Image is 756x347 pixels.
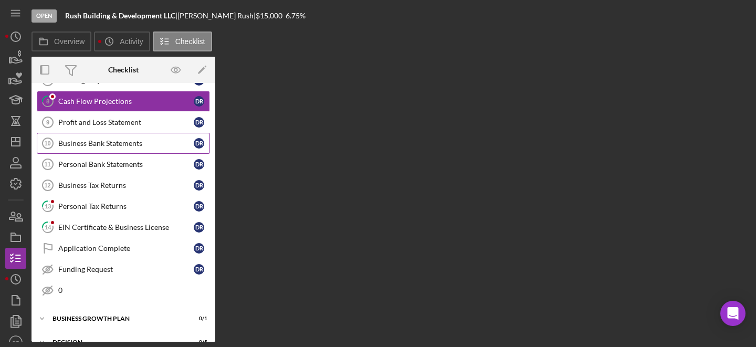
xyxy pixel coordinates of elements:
div: D R [194,96,204,107]
a: 13Personal Tax ReturnsDR [37,196,210,217]
a: 12Business Tax ReturnsDR [37,175,210,196]
label: Activity [120,37,143,46]
tspan: 8 [46,98,49,104]
div: D R [194,180,204,191]
div: D R [194,222,204,233]
div: Business Tax Returns [58,181,194,190]
tspan: 7 [46,77,50,83]
div: Application Complete [58,244,194,253]
tspan: 12 [44,182,50,188]
div: D R [194,264,204,275]
a: 9Profit and Loss StatementDR [37,112,210,133]
span: $15,000 [256,11,282,20]
div: D R [194,159,204,170]
div: [PERSON_NAME] Rush | [177,12,256,20]
a: Funding RequestDR [37,259,210,280]
div: Profit and Loss Statement [58,118,194,127]
text: PT [13,340,19,345]
div: D R [194,201,204,212]
div: Checklist [108,66,139,74]
button: Checklist [153,31,212,51]
a: 8Cash Flow ProjectionsDR [37,91,210,112]
button: Overview [31,31,91,51]
div: Decision [52,339,181,345]
tspan: 9 [46,119,49,125]
div: Personal Tax Returns [58,202,194,211]
a: 11Personal Bank StatementsDR [37,154,210,175]
div: | [65,12,177,20]
div: 6.75 % [286,12,306,20]
div: 0 / 5 [188,339,207,345]
a: 10Business Bank StatementsDR [37,133,210,154]
div: D R [194,117,204,128]
tspan: 14 [45,224,51,230]
div: 0 / 1 [188,316,207,322]
div: Funding Request [58,265,194,274]
div: Business Growth Plan [52,316,181,322]
div: Open Intercom Messenger [720,301,745,326]
div: EIN Certificate & Business License [58,223,194,232]
div: Business Bank Statements [58,139,194,148]
a: 0 [37,280,210,301]
div: Cash Flow Projections [58,97,194,106]
tspan: 10 [44,140,50,146]
div: Personal Bank Statements [58,160,194,169]
label: Checklist [175,37,205,46]
a: Application CompleteDR [37,238,210,259]
div: D R [194,243,204,254]
a: 14EIN Certificate & Business LicenseDR [37,217,210,238]
tspan: 11 [44,161,50,167]
b: Rush Building & Development LLC [65,11,175,20]
button: Activity [94,31,150,51]
div: Open [31,9,57,23]
label: Overview [54,37,85,46]
div: D R [194,138,204,149]
div: 0 [58,286,209,295]
tspan: 13 [45,203,51,209]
